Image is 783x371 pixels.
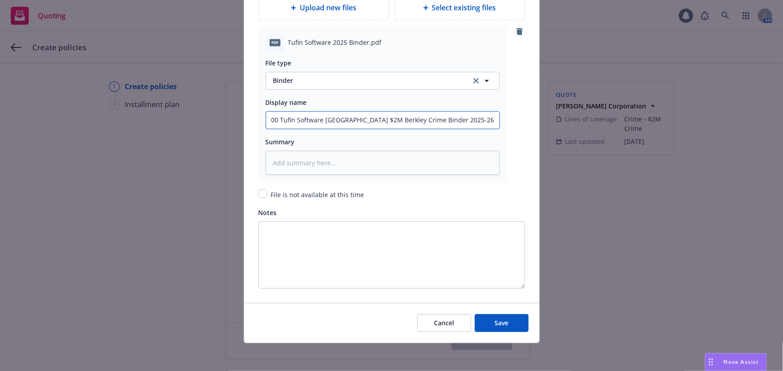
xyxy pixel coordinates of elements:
[471,75,481,86] a: clear selection
[494,319,508,327] span: Save
[271,190,364,199] span: File is not available at this time
[300,2,356,13] span: Upload new files
[266,138,295,146] span: Summary
[724,358,759,366] span: Nova Assist
[434,319,454,327] span: Cancel
[417,314,471,332] button: Cancel
[475,314,529,332] button: Save
[266,72,500,90] button: Binderclear selection
[266,59,292,67] span: File type
[432,2,496,13] span: Select existing files
[266,98,307,107] span: Display name
[258,208,277,217] span: Notes
[705,354,717,371] div: Drag to move
[288,38,382,47] span: Tufin Software 2025 Binder.pdf
[270,39,280,46] span: pdf
[266,112,499,129] input: Add display name here...
[705,353,767,371] button: Nova Assist
[514,26,525,37] a: remove
[273,76,461,85] span: Binder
